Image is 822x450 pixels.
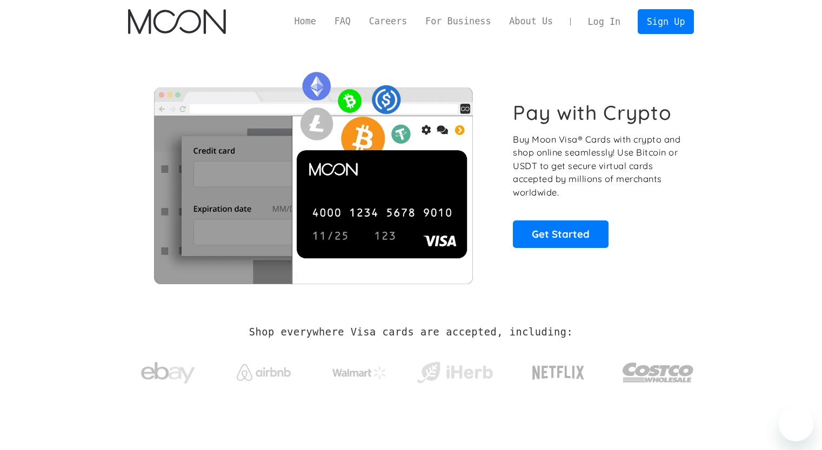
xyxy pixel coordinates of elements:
[531,359,585,386] img: Netflix
[128,345,209,395] a: ebay
[141,356,195,390] img: ebay
[128,9,226,34] a: home
[237,364,291,381] img: Airbnb
[638,9,694,33] a: Sign Up
[415,348,495,392] a: iHerb
[500,15,562,28] a: About Us
[128,9,226,34] img: Moon Logo
[779,407,813,441] iframe: Button to launch messaging window
[223,353,304,386] a: Airbnb
[579,10,630,33] a: Log In
[416,15,500,28] a: For Business
[513,133,682,199] p: Buy Moon Visa® Cards with crypto and shop online seamlessly! Use Bitcoin or USDT to get secure vi...
[332,366,386,379] img: Walmart
[249,326,573,338] h2: Shop everywhere Visa cards are accepted, including:
[325,15,360,28] a: FAQ
[622,341,694,398] a: Costco
[510,348,607,392] a: Netflix
[360,15,416,28] a: Careers
[128,64,498,284] img: Moon Cards let you spend your crypto anywhere Visa is accepted.
[513,100,672,125] h1: Pay with Crypto
[319,355,399,385] a: Walmart
[285,15,325,28] a: Home
[622,352,694,393] img: Costco
[513,220,609,247] a: Get Started
[415,359,495,387] img: iHerb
